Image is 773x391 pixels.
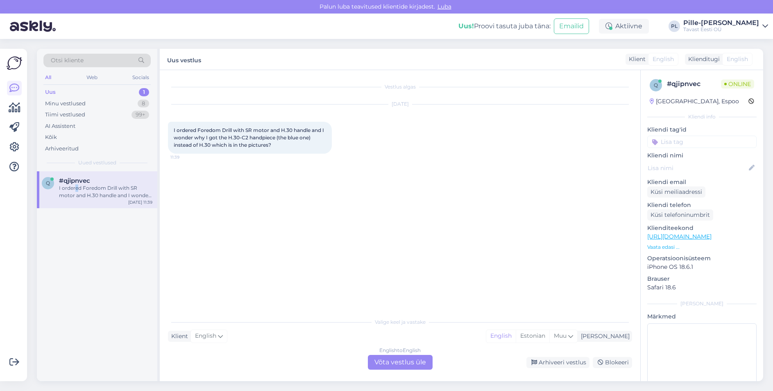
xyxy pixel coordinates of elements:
[59,184,152,199] div: I ordered Foredom Drill with SR motor and H.30 handle and I wonder why I got the H.30-C2 handpiec...
[647,283,757,292] p: Safari 18.6
[45,88,56,96] div: Uus
[435,3,454,10] span: Luba
[458,22,474,30] b: Uus!
[647,254,757,263] p: Operatsioonisüsteem
[683,20,768,33] a: Pille-[PERSON_NAME]Tavast Eesti OÜ
[170,154,201,160] span: 11:39
[368,355,433,370] div: Võta vestlus üle
[669,20,680,32] div: PL
[45,111,85,119] div: Tiimi vestlused
[647,151,757,160] p: Kliendi nimi
[45,133,57,141] div: Kõik
[45,100,86,108] div: Minu vestlused
[647,186,705,198] div: Küsi meiliaadressi
[650,97,739,106] div: [GEOGRAPHIC_DATA], Espoo
[654,82,658,88] span: q
[174,127,325,148] span: I ordered Foredom Drill with SR motor and H.30 handle and I wonder why I got the H.30-C2 handpiec...
[647,243,757,251] p: Vaata edasi ...
[526,357,589,368] div: Arhiveeri vestlus
[45,145,79,153] div: Arhiveeritud
[554,332,567,339] span: Muu
[168,100,632,108] div: [DATE]
[46,180,50,186] span: q
[554,18,589,34] button: Emailid
[647,263,757,271] p: iPhone OS 18.6.1
[721,80,754,89] span: Online
[647,178,757,186] p: Kliendi email
[648,164,747,173] input: Lisa nimi
[593,357,632,368] div: Blokeeri
[599,19,649,34] div: Aktiivne
[45,122,75,130] div: AI Assistent
[139,88,149,96] div: 1
[683,20,759,26] div: Pille-[PERSON_NAME]
[51,56,84,65] span: Otsi kliente
[647,201,757,209] p: Kliendi telefon
[647,209,713,221] div: Küsi telefoninumbrit
[59,177,90,184] span: #qjipnvec
[128,199,152,205] div: [DATE] 11:39
[131,111,149,119] div: 99+
[685,55,720,64] div: Klienditugi
[486,330,516,342] div: English
[647,136,757,148] input: Lisa tag
[647,275,757,283] p: Brauser
[78,159,116,166] span: Uued vestlused
[167,54,201,65] label: Uus vestlus
[138,100,149,108] div: 8
[653,55,674,64] span: English
[647,113,757,120] div: Kliendi info
[85,72,99,83] div: Web
[626,55,646,64] div: Klient
[195,332,216,341] span: English
[168,332,188,341] div: Klient
[647,300,757,307] div: [PERSON_NAME]
[7,55,22,71] img: Askly Logo
[647,233,712,240] a: [URL][DOMAIN_NAME]
[727,55,748,64] span: English
[647,125,757,134] p: Kliendi tag'id
[458,21,551,31] div: Proovi tasuta juba täna:
[168,83,632,91] div: Vestlus algas
[647,312,757,321] p: Märkmed
[516,330,549,342] div: Estonian
[683,26,759,33] div: Tavast Eesti OÜ
[168,318,632,326] div: Valige keel ja vastake
[667,79,721,89] div: # qjipnvec
[647,224,757,232] p: Klienditeekond
[379,347,421,354] div: English to English
[131,72,151,83] div: Socials
[578,332,630,341] div: [PERSON_NAME]
[43,72,53,83] div: All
